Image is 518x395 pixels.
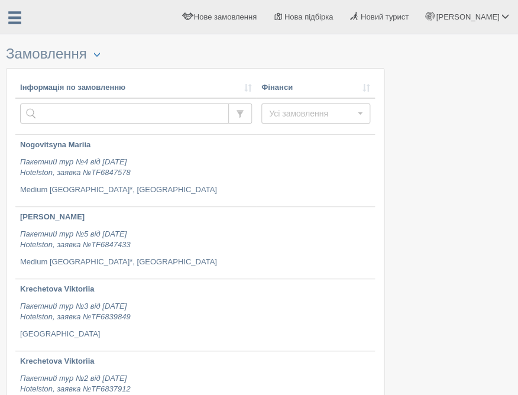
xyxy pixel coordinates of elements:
[20,212,85,221] b: [PERSON_NAME]
[436,12,499,21] span: [PERSON_NAME]
[20,82,252,93] a: Інформація по замовленню
[20,184,252,196] p: Medium [GEOGRAPHIC_DATA]*, [GEOGRAPHIC_DATA]
[269,108,355,119] span: Усі замовлення
[20,157,131,177] i: Пакетний тур №4 від [DATE] Hotelston, заявка №TF6847578
[15,135,257,206] a: Nogovitsyna Mariia Пакетний тур №4 від [DATE]Hotelston, заявка №TF6847578 Medium [GEOGRAPHIC_DATA...
[20,229,131,250] i: Пакетний тур №5 від [DATE] Hotelston, заявка №TF6847433
[20,357,94,365] b: Krechetova Viktoriia
[20,103,229,124] input: Пошук за номером замовлення, ПІБ або паспортом туриста
[361,12,409,21] span: Новий турист
[15,207,257,279] a: [PERSON_NAME] Пакетний тур №5 від [DATE]Hotelston, заявка №TF6847433 Medium [GEOGRAPHIC_DATA]*, [...
[20,257,252,268] p: Medium [GEOGRAPHIC_DATA]*, [GEOGRAPHIC_DATA]
[20,302,131,322] i: Пакетний тур №3 від [DATE] Hotelston, заявка №TF6839849
[261,82,370,93] a: Фінанси
[20,140,90,149] b: Nogovitsyna Mariia
[284,12,334,21] span: Нова підбірка
[194,12,257,21] span: Нове замовлення
[6,46,384,62] h3: Замовлення
[15,279,257,351] a: Krechetova Viktoriia Пакетний тур №3 від [DATE]Hotelston, заявка №TF6839849 [GEOGRAPHIC_DATA]
[20,374,131,394] i: Пакетний тур №2 від [DATE] Hotelston, заявка №TF6837912
[20,284,94,293] b: Krechetova Viktoriia
[261,103,370,124] button: Усі замовлення
[20,329,252,340] p: [GEOGRAPHIC_DATA]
